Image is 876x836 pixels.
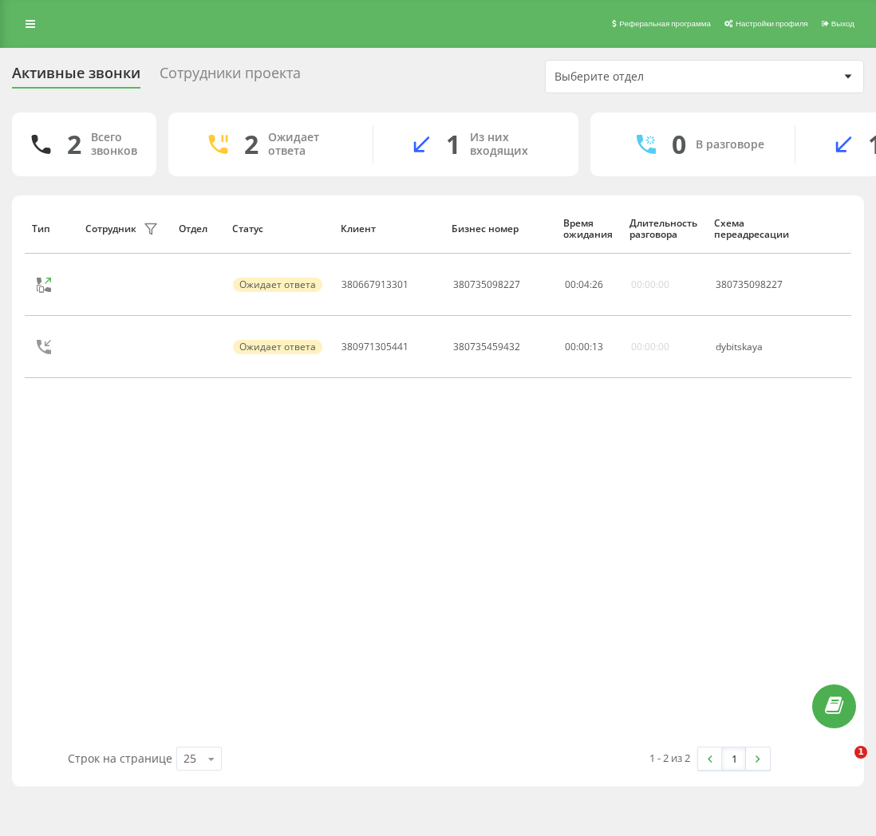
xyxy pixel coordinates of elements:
[233,340,322,354] div: Ожидает ответа
[716,279,790,290] div: 380735098227
[631,341,669,353] div: 00:00:00
[233,278,322,292] div: Ожидает ответа
[453,279,520,290] div: 380735098227
[85,223,136,235] div: Сотрудник
[619,19,711,28] span: Реферальная программа
[592,278,603,291] span: 26
[578,278,590,291] span: 04
[565,341,603,353] div: : :
[672,129,686,160] div: 0
[446,129,460,160] div: 1
[854,746,867,759] span: 1
[452,223,548,235] div: Бизнес номер
[565,278,576,291] span: 00
[183,751,196,767] div: 25
[831,19,854,28] span: Выход
[32,223,70,235] div: Тип
[179,223,217,235] div: Отдел
[341,223,437,235] div: Клиент
[716,341,790,353] div: dybitskaya
[12,65,140,89] div: Активные звонки
[696,138,764,152] div: В разговоре
[629,218,699,241] div: Длительность разговора
[565,340,576,353] span: 00
[592,340,603,353] span: 13
[631,279,669,290] div: 00:00:00
[736,19,808,28] span: Настройки профиля
[341,279,408,290] div: 380667913301
[341,341,408,353] div: 380971305441
[822,746,860,784] iframe: Intercom live chat
[453,341,520,353] div: 380735459432
[563,218,614,241] div: Время ожидания
[244,129,258,160] div: 2
[578,340,590,353] span: 00
[160,65,301,89] div: Сотрудники проекта
[714,218,791,241] div: Схема переадресации
[68,751,172,766] span: Строк на странице
[268,131,349,158] div: Ожидает ответа
[554,70,745,84] div: Выберите отдел
[470,131,554,158] div: Из них входящих
[722,747,746,770] a: 1
[91,131,137,158] div: Всего звонков
[232,223,326,235] div: Статус
[565,279,603,290] div: : :
[67,129,81,160] div: 2
[649,750,690,766] div: 1 - 2 из 2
